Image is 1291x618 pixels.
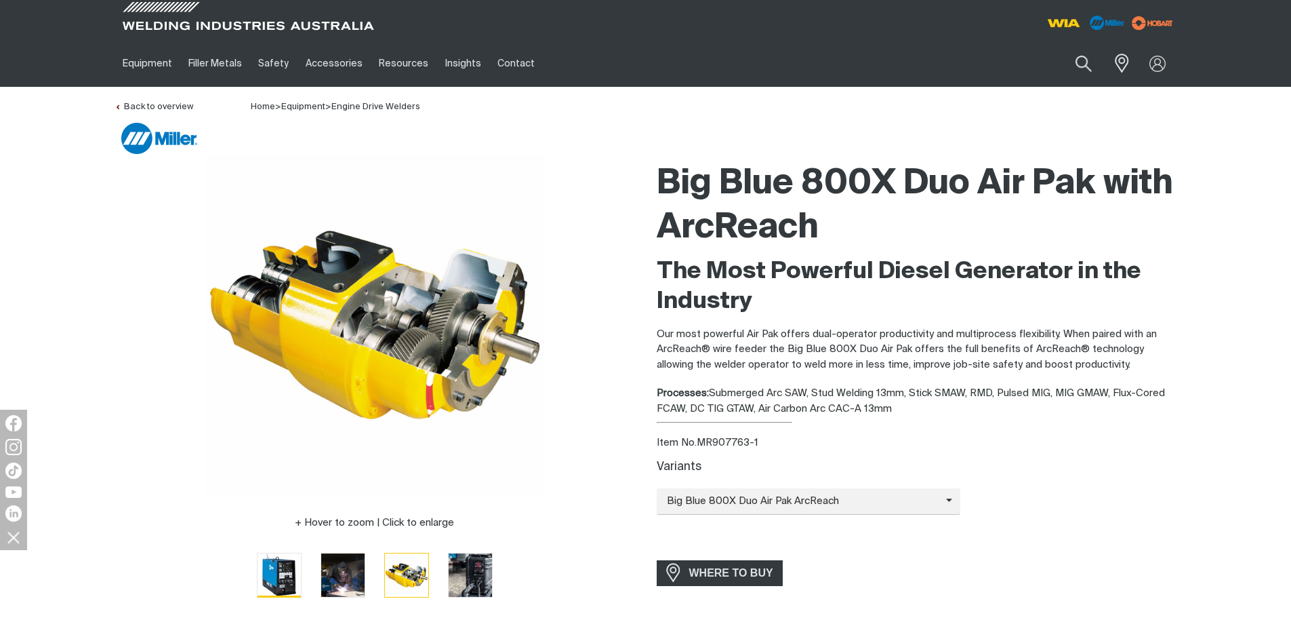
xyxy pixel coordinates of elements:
strong: Processes: [657,388,709,398]
div: Submerged Arc SAW, Stud Welding 13mm, Stick SMAW, RMD, Pulsed MIG, MIG GMAW, Flux-Cored FCAW, DC ... [657,386,1177,417]
a: Equipment [281,102,325,111]
img: Instagram [5,439,22,455]
img: Big Blue 800X Duo Air Pak with ArcReach [385,554,428,597]
a: Engine Drive Welders [331,102,420,111]
img: Big Blue 800X Duo Air Pak with ArcReach [321,554,365,597]
p: Our most powerful Air Pak offers dual-operator productivity and multiprocess flexibility. When pa... [657,327,1177,373]
span: Home [251,102,275,111]
span: Big Blue 800X Duo Air Pak ArcReach [657,494,946,509]
img: TikTok [5,463,22,479]
span: > [325,102,331,111]
a: Back to overview [115,102,193,111]
h2: The Most Powerful Diesel Generator in the Industry [657,257,1177,317]
button: Hover to zoom | Click to enlarge [287,515,462,531]
a: Accessories [298,40,371,87]
button: Go to slide 1 [257,553,302,598]
h1: Big Blue 800X Duo Air Pak with ArcReach [657,162,1177,250]
label: Variants [657,461,701,473]
img: Miller [121,123,197,154]
button: Go to slide 4 [448,553,493,598]
a: Resources [371,40,436,87]
span: WHERE TO BUY [680,562,782,584]
button: Search products [1061,47,1107,79]
a: Equipment [115,40,180,87]
img: Big Blue 800X Duo Air Pak with ArcReach [258,554,301,597]
img: Facebook [5,415,22,431]
input: Product name or item number... [1043,47,1106,79]
img: LinkedIn [5,505,22,522]
a: Contact [489,40,543,87]
button: Go to slide 3 [384,553,429,598]
a: Safety [250,40,297,87]
span: > [275,102,281,111]
img: hide socials [2,526,25,549]
img: Big Blue 800X Duo Air Pak with ArcReach [449,554,492,597]
a: WHERE TO BUY [657,560,783,585]
a: Filler Metals [180,40,250,87]
div: Item No. MR907763-1 [657,436,1177,451]
img: Big Blue 800X Duo Air Pak with ArcReach [205,155,544,495]
img: miller [1128,13,1177,33]
button: Go to slide 2 [321,553,365,598]
img: YouTube [5,486,22,498]
nav: Main [115,40,911,87]
a: Insights [436,40,489,87]
a: Home [251,101,275,111]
